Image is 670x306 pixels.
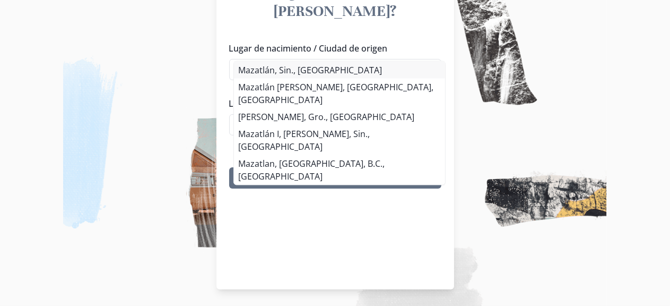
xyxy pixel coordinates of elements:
[229,167,441,189] button: Siguiente Paso
[234,62,445,79] li: Mazatlán, Sin., [GEOGRAPHIC_DATA]
[234,155,445,185] li: Mazatlan, [GEOGRAPHIC_DATA], B.C., [GEOGRAPHIC_DATA]
[234,125,445,155] li: Mazatlán I, [PERSON_NAME], Sin., [GEOGRAPHIC_DATA]
[234,108,445,125] li: [PERSON_NAME], Gro., [GEOGRAPHIC_DATA]
[229,97,435,110] label: Lugar de residencia más reciente
[229,42,435,55] label: Lugar de nacimiento / Ciudad de origen
[234,79,445,108] li: Mazatlán [PERSON_NAME], [GEOGRAPHIC_DATA], [GEOGRAPHIC_DATA]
